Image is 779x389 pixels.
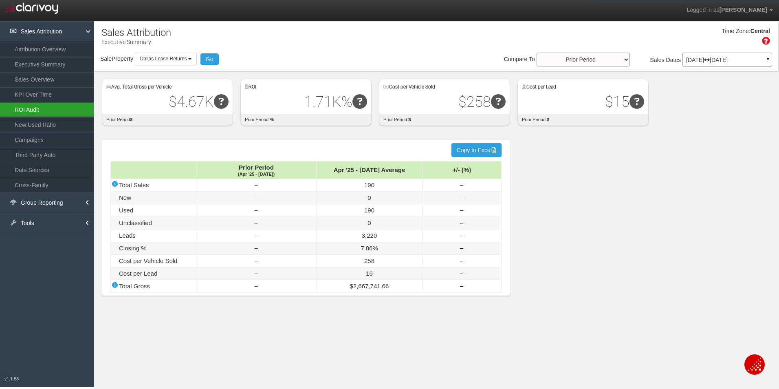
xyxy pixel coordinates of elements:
[686,57,768,63] p: [DATE] [DATE]
[205,172,308,177] div: (Apr '25 - [DATE])
[196,255,317,267] td: ‒
[316,280,422,293] td: $2,667,741.66
[750,27,770,35] div: Central
[111,230,196,242] td: Leads
[101,35,171,46] p: Executive Summary
[316,179,422,192] td: 190
[522,84,644,90] h5: Cost per Lead
[304,93,367,111] span: 1.71K%
[245,84,367,90] h5: ROI
[119,181,149,188] span: Total Sales
[111,242,196,255] td: Closing %
[422,192,501,204] td: ‒
[650,57,665,63] span: Sales
[408,117,411,122] strong: $
[422,267,501,280] td: ‒
[422,255,501,267] td: ‒
[422,280,501,293] td: ‒
[111,267,196,280] td: Cost per Lead
[196,267,317,280] td: ‒
[200,53,219,65] button: Go
[270,117,274,122] strong: %
[316,204,422,217] td: 190
[316,255,422,267] td: 258
[518,114,648,126] div: prior period:
[196,192,317,204] td: ‒
[547,117,549,122] strong: $
[605,93,644,111] span: $15
[140,56,187,62] span: Dallas Lease Returns
[102,114,233,126] div: prior period
[491,94,506,109] i: Difference: $0
[169,93,229,111] span: $4.67K
[100,55,112,62] span: Sale
[422,161,501,179] td: +/- (%)
[196,179,317,192] td: ‒
[196,280,317,293] td: ‒
[383,84,506,90] h5: Cost per Vehicle Sold
[130,117,132,122] strong: $
[666,57,681,63] span: Dates
[241,114,371,126] div: prior period:
[379,114,510,126] div: prior period:
[422,179,501,192] td: ‒
[316,217,422,230] td: 0
[316,267,422,280] td: 15
[422,230,501,242] td: ‒
[316,192,422,204] td: 0
[111,217,196,230] td: Unclassified
[214,94,229,109] i: Difference: $0
[422,217,501,230] td: ‒
[111,192,196,204] td: New
[106,84,229,90] h5: Avg. Total Gross per Vehicle
[316,230,422,242] td: 3,220
[720,7,767,13] span: [PERSON_NAME]
[629,94,644,109] i: Difference: $0
[687,7,719,13] span: Logged in as
[135,53,197,65] button: Dallas Lease Returns
[680,0,779,20] a: Logged in as[PERSON_NAME]
[119,283,150,290] span: Total Gross
[422,242,501,255] td: ‒
[196,242,317,255] td: ‒
[111,255,196,267] td: Cost per Vehicle Sold
[458,93,506,111] span: $258
[196,161,317,179] td: Prior Period
[764,55,772,68] a: ▼
[196,217,317,230] td: ‒
[352,94,367,109] i: Difference: $0
[111,204,196,217] td: Used
[422,204,501,217] td: ‒
[316,161,422,179] td: Apr '25 - [DATE] Average
[196,230,317,242] td: ‒
[196,204,317,217] td: ‒
[719,27,750,35] div: Time Zone:
[316,242,422,255] td: 7.86%
[101,27,171,38] h1: Sales Attribution
[451,143,502,157] button: Copy to Excel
